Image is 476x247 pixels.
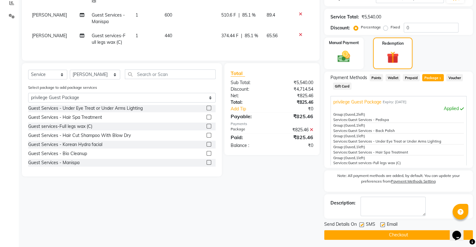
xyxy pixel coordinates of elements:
[330,14,359,20] div: Service Total:
[333,123,344,128] span: Group:
[348,139,441,144] span: Guest Services - Under Eye Treat or Under Arms Lighting
[226,106,279,112] a: Add Tip
[136,12,138,18] span: 1
[28,105,143,112] div: Guest Services - Under Eye Treat or Under Arms Lighting
[333,118,348,122] span: Services:
[422,74,444,81] span: Package
[387,221,397,229] span: Email
[344,145,347,149] span: (0
[272,99,318,106] div: ₹825.46
[391,179,436,184] label: Payment Methods Setting
[165,33,172,38] span: 440
[272,113,318,120] div: ₹825.46
[241,33,242,39] span: |
[344,134,365,138] span: used, left)
[267,33,278,38] span: 65.56
[92,12,125,24] span: Guest Services - Manispa
[28,85,97,90] label: Select package to add package services
[366,221,375,229] span: SMS
[28,159,79,166] div: Guest Services - Manispa
[272,86,318,93] div: ₹4,714.54
[221,33,238,39] span: 374.44 F
[348,150,408,154] span: Guest Services - Hair Spa Treatment
[272,93,318,99] div: ₹825.46
[231,121,313,127] div: Payments
[279,106,318,112] div: ₹0
[348,129,395,133] span: Guest Services - Back Polish
[334,49,354,64] img: _cash.svg
[333,105,464,112] div: Applied
[226,79,272,86] div: Sub Total:
[272,134,318,141] div: ₹825.46
[356,134,358,138] span: 1
[226,127,272,133] div: Package
[136,33,138,38] span: 1
[226,93,272,99] div: Net:
[344,123,347,128] span: (0
[272,79,318,86] div: ₹5,540.00
[92,33,125,45] span: Guest services-Full legs wax (C)
[28,150,87,157] div: Guest Services - Bio Cleanup
[333,99,381,105] span: privilege Guest Package
[333,150,348,154] span: Services:
[333,83,352,90] span: Gift Card
[344,134,347,138] span: (0
[330,74,367,81] span: Payment Methods
[333,112,344,117] span: Group:
[356,112,358,117] span: 2
[28,123,92,130] div: Guest services-Full legs wax (C)
[333,156,344,160] span: Group:
[330,173,467,187] label: Note: All payment methods are added, by default. You can update your preferences from
[382,41,404,46] label: Redemption
[238,12,240,18] span: |
[272,142,318,149] div: ₹0
[28,141,102,148] div: Guest Services - Korean Hydra facial
[370,74,383,81] span: Points
[324,221,357,229] span: Send Details On
[226,134,272,141] div: Paid:
[356,123,358,128] span: 1
[245,33,258,39] span: 85.1 %
[344,156,347,160] span: (0
[324,230,473,240] button: Checkout
[226,142,272,149] div: Balance :
[226,99,272,106] div: Total:
[333,129,348,133] span: Services:
[344,112,365,117] span: used, left)
[32,33,67,38] span: [PERSON_NAME]
[329,40,359,46] label: Manual Payment
[267,12,275,18] span: 89.4
[226,113,272,120] div: Payable:
[32,12,67,18] span: [PERSON_NAME]
[330,25,350,31] div: Discount:
[28,114,102,121] div: Guest Services - Hair Spa Treatment
[383,50,402,65] img: _gift.svg
[348,161,401,165] span: Guest services-Full legs wax (C)
[450,222,470,241] iframe: chat widget
[386,74,400,81] span: Wallet
[391,24,400,30] label: Fixed
[403,74,420,81] span: Prepaid
[125,69,216,79] input: Search or Scan
[330,200,356,206] div: Description:
[242,12,256,18] span: 85.1 %
[333,161,348,165] span: Services:
[383,99,407,105] span: Expiry: [DATE]
[344,156,365,160] span: used, left)
[28,132,131,139] div: Guest Services - Hair Cut Shampoo With Blow Dry
[438,77,442,80] span: 1
[344,123,365,128] span: used, left)
[333,145,344,149] span: Group:
[272,127,318,133] div: ₹825.46
[231,70,245,77] span: Total
[356,145,358,149] span: 1
[361,14,381,20] div: ₹5,540.00
[344,145,365,149] span: used, left)
[165,12,172,18] span: 600
[446,74,463,81] span: Voucher
[333,139,348,144] span: Services:
[344,112,347,117] span: (0
[348,118,389,122] span: Guest Services - Pedispa
[356,156,358,160] span: 1
[333,134,344,138] span: Group:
